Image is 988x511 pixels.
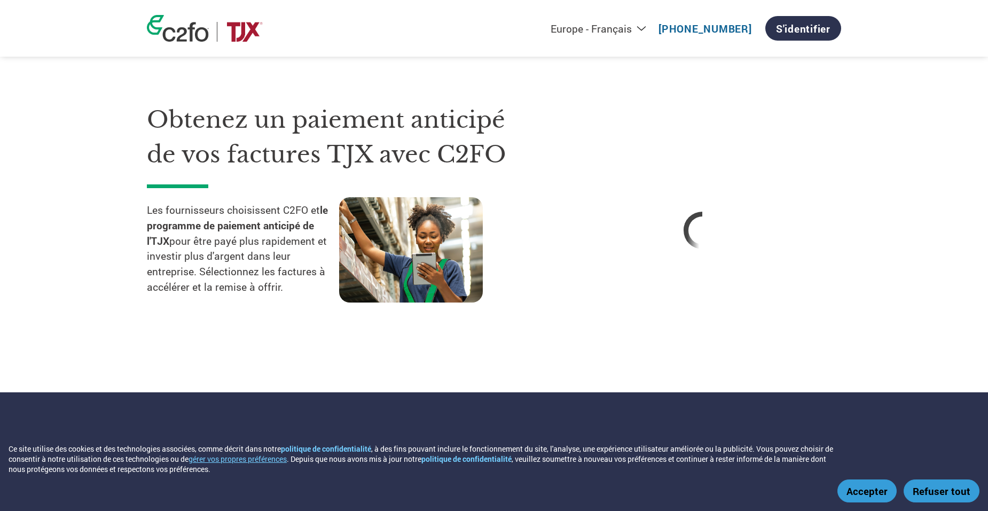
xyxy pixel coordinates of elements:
[9,444,841,474] div: Ce site utilise des cookies et des technologies associées, comme décrit dans notre , à des fins p...
[421,454,512,464] a: politique de confidentialité
[189,454,287,464] button: gérer vos propres préférences
[281,444,371,454] a: politique de confidentialité
[225,22,264,42] img: TJX
[147,203,328,247] strong: le programme de paiement anticipé de l'TJX
[339,197,483,303] img: supply chain worker
[765,16,841,41] a: S'identifier
[837,479,897,502] button: Accepter
[147,103,531,172] h1: Obtenez un paiement anticipé de vos factures TJX avec C2FO
[658,22,752,35] a: [PHONE_NUMBER]
[904,479,979,502] button: Refuser tout
[147,15,209,42] img: c2fo logo
[147,203,339,295] p: Les fournisseurs choisissent C2FO et pour être payé plus rapidement et investir plus d'argent dan...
